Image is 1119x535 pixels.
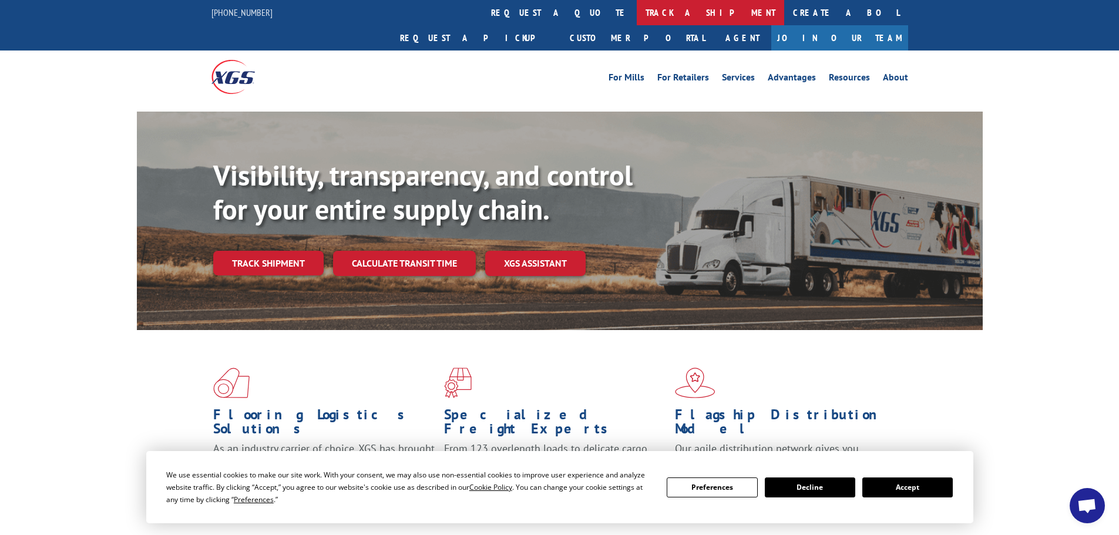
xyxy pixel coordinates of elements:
[211,6,273,18] a: [PHONE_NUMBER]
[675,442,891,469] span: Our agile distribution network gives you nationwide inventory management on demand.
[333,251,476,276] a: Calculate transit time
[444,408,666,442] h1: Specialized Freight Experts
[675,368,715,398] img: xgs-icon-flagship-distribution-model-red
[657,73,709,86] a: For Retailers
[862,477,953,497] button: Accept
[213,408,435,442] h1: Flooring Logistics Solutions
[166,469,653,506] div: We use essential cookies to make our site work. With your consent, we may also use non-essential ...
[213,368,250,398] img: xgs-icon-total-supply-chain-intelligence-red
[234,494,274,504] span: Preferences
[667,477,757,497] button: Preferences
[765,477,855,497] button: Decline
[771,25,908,51] a: Join Our Team
[768,73,816,86] a: Advantages
[213,442,435,483] span: As an industry carrier of choice, XGS has brought innovation and dedication to flooring logistics...
[829,73,870,86] a: Resources
[722,73,755,86] a: Services
[561,25,714,51] a: Customer Portal
[485,251,586,276] a: XGS ASSISTANT
[146,451,973,523] div: Cookie Consent Prompt
[469,482,512,492] span: Cookie Policy
[213,251,324,275] a: Track shipment
[883,73,908,86] a: About
[444,368,472,398] img: xgs-icon-focused-on-flooring-red
[714,25,771,51] a: Agent
[675,408,897,442] h1: Flagship Distribution Model
[609,73,644,86] a: For Mills
[213,157,633,227] b: Visibility, transparency, and control for your entire supply chain.
[1070,488,1105,523] div: Open chat
[444,442,666,494] p: From 123 overlength loads to delicate cargo, our experienced staff knows the best way to move you...
[391,25,561,51] a: Request a pickup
